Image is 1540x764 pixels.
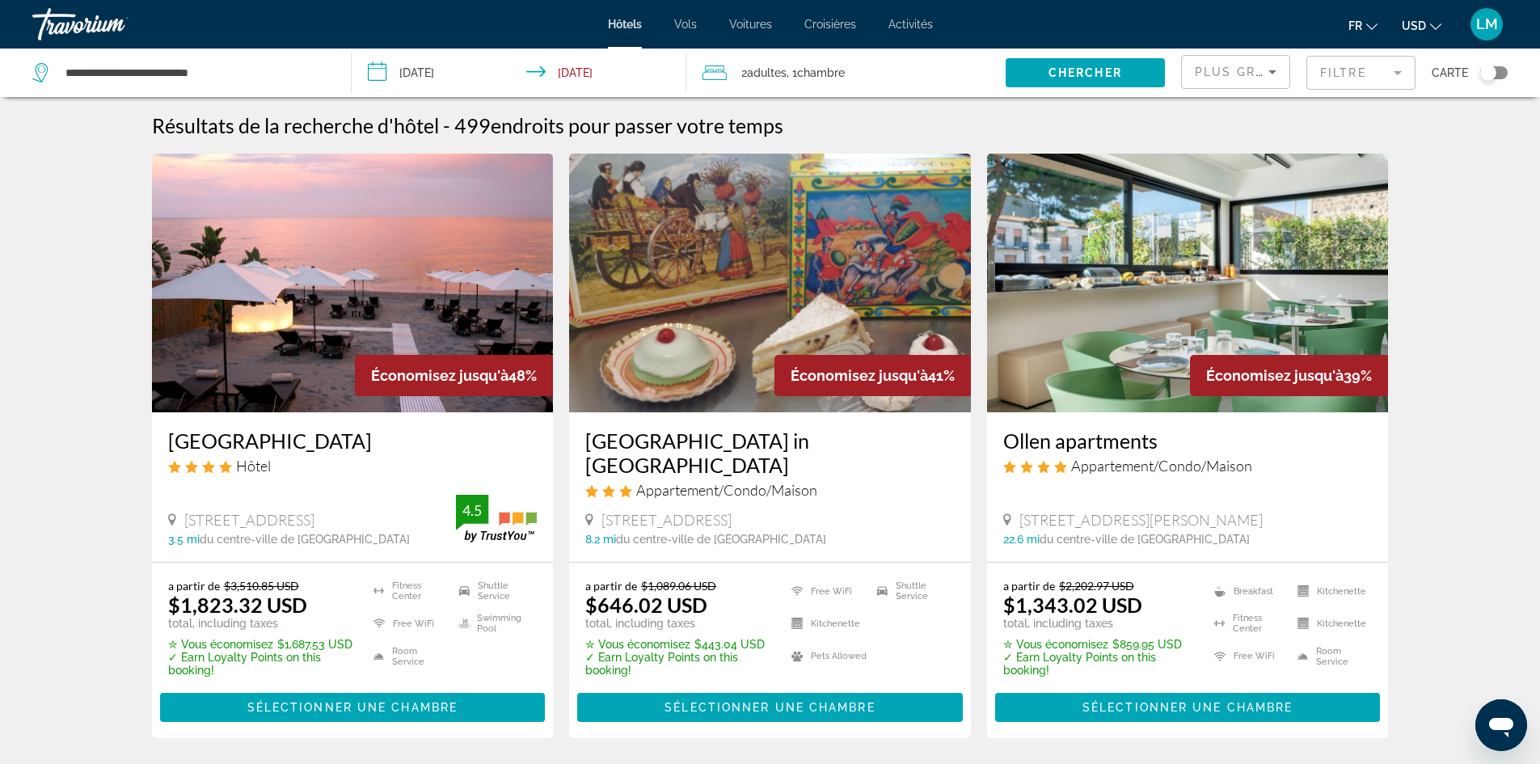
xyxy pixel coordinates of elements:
[451,611,537,635] li: Swimming Pool
[1206,644,1289,669] li: Free WiFi
[451,579,537,603] li: Shuttle Service
[665,701,875,714] span: Sélectionner une chambre
[224,579,299,593] del: $3,510.85 USD
[1306,55,1416,91] button: Filter
[1059,579,1134,593] del: $2,202.97 USD
[1003,457,1373,475] div: 4 star Apartment
[585,533,616,546] span: 8.2 mi
[168,457,538,475] div: 4 star Hotel
[787,61,845,84] span: , 1
[585,617,771,630] p: total, including taxes
[1206,367,1344,384] span: Économisez jusqu'à
[1003,617,1194,630] p: total, including taxes
[585,638,690,651] span: ✮ Vous économisez
[641,579,716,593] del: $1,089.06 USD
[152,113,439,137] h1: Résultats de la recherche d'hôtel
[1348,19,1362,32] span: fr
[184,511,314,529] span: [STREET_ADDRESS]
[585,481,955,499] div: 3 star Apartment
[1348,14,1378,37] button: Change language
[168,428,538,453] a: [GEOGRAPHIC_DATA]
[1003,579,1055,593] span: a partir de
[995,693,1381,722] button: Sélectionner une chambre
[585,579,637,593] span: a partir de
[160,696,546,714] a: Sélectionner une chambre
[804,18,856,31] a: Croisières
[152,154,554,412] img: Hotel image
[456,500,488,520] div: 4.5
[168,651,353,677] p: ✓ Earn Loyalty Points on this booking!
[1003,428,1373,453] a: Ollen apartments
[585,428,955,477] a: [GEOGRAPHIC_DATA] in [GEOGRAPHIC_DATA]
[987,154,1389,412] img: Hotel image
[585,593,707,617] ins: $646.02 USD
[1475,699,1527,751] iframe: Bouton de lancement de la fenêtre de messagerie
[674,18,697,31] a: Vols
[371,367,508,384] span: Économisez jusqu'à
[32,3,194,45] a: Travorium
[577,693,963,722] button: Sélectionner une chambre
[1003,638,1194,651] p: $859.95 USD
[352,49,687,97] button: Check-in date: Jul 10, 2026 Check-out date: Jul 17, 2026
[247,701,458,714] span: Sélectionner une chambre
[741,61,787,84] span: 2
[168,593,307,617] ins: $1,823.32 USD
[1206,611,1289,635] li: Fitness Center
[1003,638,1108,651] span: ✮ Vous économisez
[1206,579,1289,603] li: Breakfast
[1006,58,1165,87] button: Chercher
[783,611,869,635] li: Kitchenette
[1468,65,1508,80] button: Toggle map
[1071,457,1252,475] span: Appartement/Condo/Maison
[1190,355,1388,396] div: 39%
[168,638,353,651] p: $1,687.53 USD
[729,18,772,31] a: Voitures
[1195,62,1276,82] mat-select: Sort by
[365,579,451,603] li: Fitness Center
[1003,593,1142,617] ins: $1,343.02 USD
[686,49,1006,97] button: Travelers: 2 adults, 0 children
[1003,533,1040,546] span: 22.6 mi
[869,579,955,603] li: Shuttle Service
[1432,61,1468,84] span: Carte
[888,18,933,31] a: Activités
[1048,66,1122,79] span: Chercher
[365,644,451,669] li: Room Service
[1289,644,1373,669] li: Room Service
[456,495,537,542] img: trustyou-badge.svg
[168,533,200,546] span: 3.5 mi
[616,533,826,546] span: du centre-ville de [GEOGRAPHIC_DATA]
[1003,651,1194,677] p: ✓ Earn Loyalty Points on this booking!
[1402,14,1441,37] button: Change currency
[783,644,869,669] li: Pets Allowed
[1289,611,1373,635] li: Kitchenette
[1289,579,1373,603] li: Kitchenette
[1082,701,1293,714] span: Sélectionner une chambre
[365,611,451,635] li: Free WiFi
[608,18,642,31] a: Hôtels
[569,154,971,412] img: Hotel image
[783,579,869,603] li: Free WiFi
[443,113,450,137] span: -
[636,481,817,499] span: Appartement/Condo/Maison
[797,66,845,79] span: Chambre
[1476,16,1498,32] span: LM
[200,533,410,546] span: du centre-ville de [GEOGRAPHIC_DATA]
[168,579,220,593] span: a partir de
[1019,511,1263,529] span: [STREET_ADDRESS][PERSON_NAME]
[1466,7,1508,41] button: User Menu
[774,355,971,396] div: 41%
[168,617,353,630] p: total, including taxes
[585,651,771,677] p: ✓ Earn Loyalty Points on this booking!
[747,66,787,79] span: Adultes
[160,693,546,722] button: Sélectionner une chambre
